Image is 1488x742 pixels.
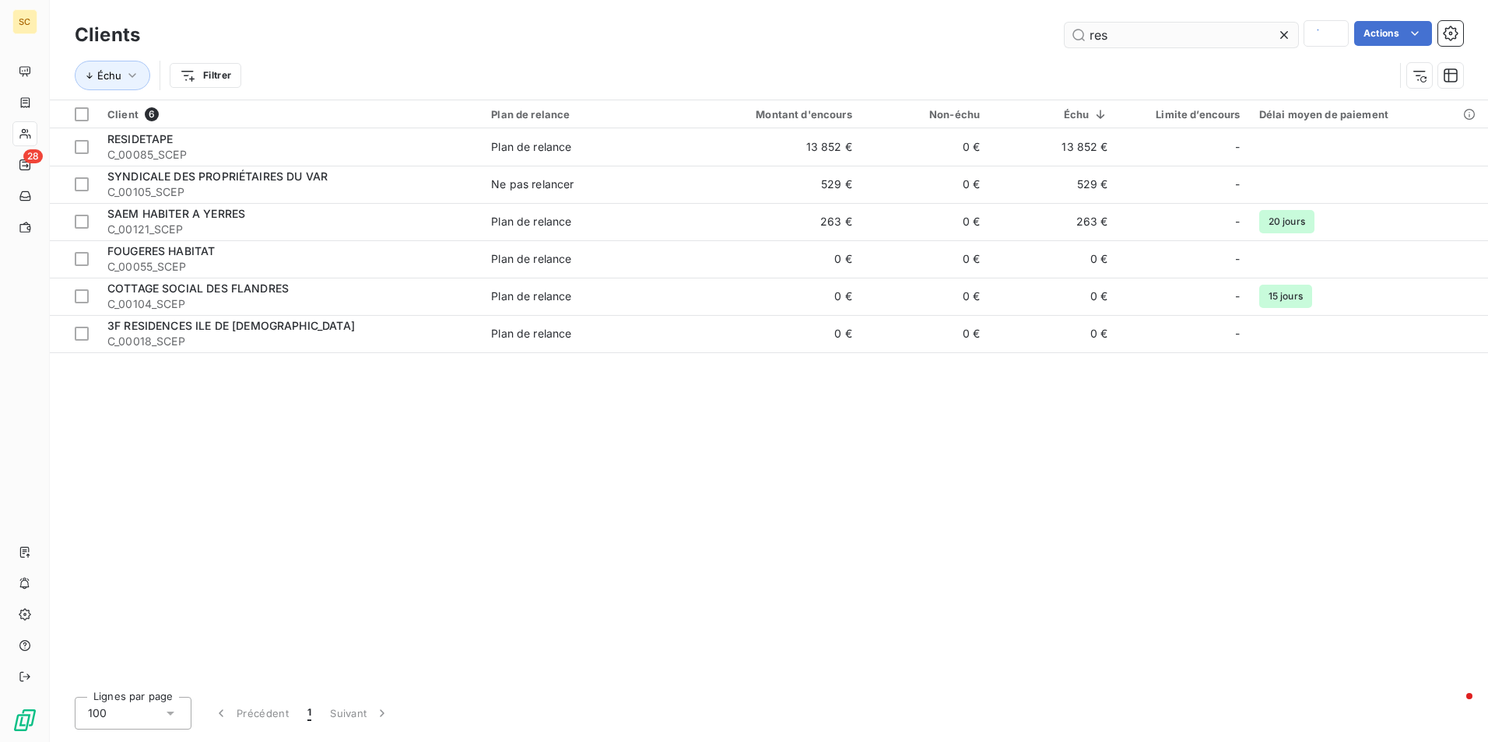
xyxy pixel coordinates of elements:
span: 1 [307,705,311,721]
span: SAEM HABITER A YERRES [107,207,245,220]
div: SC [12,9,37,34]
td: 13 852 € [989,128,1117,166]
div: Non-échu [871,108,980,121]
td: 0 € [989,278,1117,315]
span: Échu [97,69,121,82]
span: C_00018_SCEP [107,334,472,349]
td: 0 € [862,278,989,315]
span: - [1235,326,1240,341]
div: Plan de relance [491,139,571,155]
td: 0 € [862,240,989,278]
td: 0 € [862,128,989,166]
div: Plan de relance [491,289,571,304]
td: 263 € [690,203,861,240]
button: Filtrer [170,63,241,88]
td: 13 852 € [690,128,861,166]
td: 0 € [690,240,861,278]
span: - [1235,251,1240,267]
td: 0 € [690,315,861,352]
div: Plan de relance [491,108,680,121]
td: 0 € [862,203,989,240]
span: C_00085_SCEP [107,147,472,163]
button: Suivant [321,697,399,730]
input: Rechercher [1065,23,1298,47]
img: Logo LeanPay [12,708,37,733]
button: Actions [1354,21,1432,46]
td: 263 € [989,203,1117,240]
button: 1 [298,697,321,730]
span: 3F RESIDENCES ILE DE [DEMOGRAPHIC_DATA] [107,319,355,332]
span: - [1235,139,1240,155]
span: COTTAGE SOCIAL DES FLANDRES [107,282,289,295]
div: Plan de relance [491,251,571,267]
span: C_00055_SCEP [107,259,472,275]
span: 100 [88,705,107,721]
div: Plan de relance [491,214,571,229]
div: Montant d'encours [699,108,851,121]
div: Ne pas relancer [491,177,574,192]
td: 529 € [690,166,861,203]
span: SYNDICALE DES PROPRIÉTAIRES DU VAR [107,170,328,183]
span: FOUGERES HABITAT [107,244,215,257]
span: 15 jours [1259,285,1312,308]
span: - [1235,289,1240,304]
td: 0 € [862,166,989,203]
td: 0 € [989,315,1117,352]
td: 529 € [989,166,1117,203]
span: 20 jours [1259,210,1314,233]
div: Plan de relance [491,326,571,341]
span: RESIDETAPE [107,132,174,145]
button: Précédent [204,697,298,730]
span: C_00104_SCEP [107,296,472,312]
span: 28 [23,149,43,163]
span: 6 [145,107,159,121]
button: Échu [75,61,150,90]
span: - [1235,214,1240,229]
div: Échu [998,108,1107,121]
span: Client [107,108,139,121]
iframe: Intercom live chat [1435,689,1472,726]
span: C_00105_SCEP [107,184,472,200]
h3: Clients [75,21,140,49]
div: Limite d’encours [1127,108,1241,121]
span: C_00121_SCEP [107,222,472,237]
td: 0 € [690,278,861,315]
span: - [1235,177,1240,192]
div: Délai moyen de paiement [1259,108,1479,121]
td: 0 € [989,240,1117,278]
td: 0 € [862,315,989,352]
